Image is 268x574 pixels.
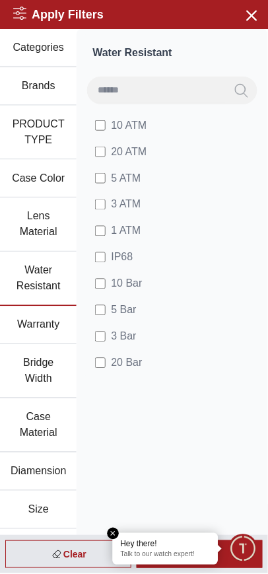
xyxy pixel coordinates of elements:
span: IP68 [111,250,133,266]
span: 3 Bar [111,329,136,345]
input: 10 Bar [95,279,106,289]
input: 1 ATM [95,226,106,236]
input: 20 ATM [95,147,106,157]
div: Water Resistant [82,34,263,66]
input: IP68 [95,252,106,263]
span: 5 ATM [111,170,141,186]
input: 5 Bar [95,305,106,316]
input: 3 Bar [95,332,106,342]
span: 1 ATM [111,223,141,239]
input: 3 ATM [95,199,106,210]
input: 10 ATM [95,120,106,131]
span: 20 ATM [111,144,147,160]
span: 20 Bar [111,355,142,371]
span: 10 ATM [111,118,147,133]
div: Hey there! [121,539,211,550]
button: Search [226,77,257,104]
input: 5 ATM [95,173,106,184]
em: Close tooltip [108,528,119,540]
span: 5 Bar [111,303,136,318]
span: 3 ATM [111,197,141,213]
h2: Apply Filters [13,5,104,24]
div: Clear [5,541,131,569]
input: 20 Bar [95,358,106,369]
div: Chat Widget [229,535,258,564]
p: Talk to our watch expert! [121,551,211,560]
span: 10 Bar [111,276,142,292]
